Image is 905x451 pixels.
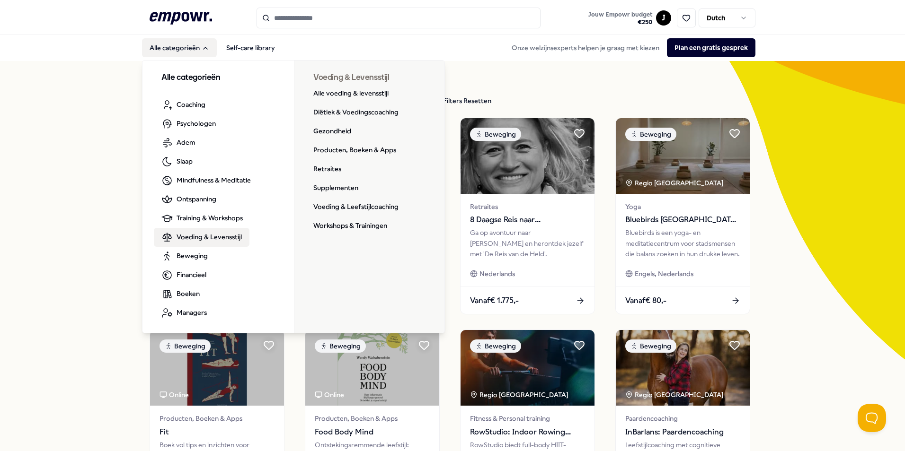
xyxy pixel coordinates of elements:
[470,214,585,226] span: 8 Daagse Reis naar [PERSON_NAME] ‘De Reis van de Held'
[306,179,366,198] a: Supplementen
[470,201,585,212] span: Retraites
[625,214,740,226] span: Bluebirds [GEOGRAPHIC_DATA]: Yoga & Welzijn
[443,95,491,106] div: Filters Resetten
[177,99,205,110] span: Coaching
[306,122,359,141] a: Gezondheid
[625,227,740,259] div: Bluebirds is een yoga- en meditatiecentrum voor stadsmensen die balans zoeken in hun drukke leven.
[154,114,223,133] a: Psychologen
[306,141,404,160] a: Producten, Boeken & Apps
[154,95,213,114] a: Coaching
[154,171,258,190] a: Mindfulness & Meditatie
[306,103,406,122] a: Diëtiek & Voedingscoaching
[177,269,206,280] span: Financieel
[177,156,193,166] span: Slaap
[306,160,349,179] a: Retraites
[313,72,426,84] h3: Voeding & Levensstijl
[154,285,207,304] a: Boeken
[656,10,671,26] button: J
[154,304,214,322] a: Managers
[154,247,215,266] a: Beweging
[588,11,652,18] span: Jouw Empowr budget
[142,61,445,334] div: Alle categorieën
[154,228,249,247] a: Voeding & Levensstijl
[160,339,211,353] div: Beweging
[306,198,406,217] a: Voeding & Leefstijlcoaching
[470,339,521,353] div: Beweging
[315,413,430,424] span: Producten, Boeken & Apps
[625,128,676,141] div: Beweging
[625,295,666,307] span: Vanaf € 80,-
[154,266,214,285] a: Financieel
[160,390,189,400] div: Online
[305,330,439,406] img: package image
[615,118,750,314] a: package imageBewegingRegio [GEOGRAPHIC_DATA] YogaBluebirds [GEOGRAPHIC_DATA]: Yoga & WelzijnBlueb...
[588,18,652,26] span: € 250
[625,426,740,438] span: InBarlans: Paardencoaching
[315,390,344,400] div: Online
[177,194,216,204] span: Ontspanning
[667,38,755,57] button: Plan een gratis gesprek
[154,133,203,152] a: Adem
[625,178,725,188] div: Regio [GEOGRAPHIC_DATA]
[160,413,275,424] span: Producten, Boeken & Apps
[461,330,594,406] img: package image
[177,288,200,299] span: Boeken
[177,251,208,261] span: Beweging
[635,269,693,279] span: Engels, Nederlands
[306,217,395,235] a: Workshops & Trainingen
[306,84,396,103] a: Alle voeding & levensstijl
[177,307,207,318] span: Managers
[479,269,515,279] span: Nederlands
[470,390,570,400] div: Regio [GEOGRAPHIC_DATA]
[461,118,594,194] img: package image
[154,190,224,209] a: Ontspanning
[470,413,585,424] span: Fitness & Personal training
[154,152,200,171] a: Slaap
[160,426,275,438] span: Fit
[257,8,541,28] input: Search for products, categories or subcategories
[142,38,217,57] button: Alle categorieën
[625,390,725,400] div: Regio [GEOGRAPHIC_DATA]
[142,38,283,57] nav: Main
[470,295,519,307] span: Vanaf € 1.775,-
[586,9,654,28] button: Jouw Empowr budget€250
[315,426,430,438] span: Food Body Mind
[219,38,283,57] a: Self-care library
[460,118,595,314] a: package imageBewegingRetraites8 Daagse Reis naar [PERSON_NAME] ‘De Reis van de Held'Ga op avontuu...
[470,426,585,438] span: RowStudio: Indoor Rowing Classes
[177,118,216,129] span: Psychologen
[625,201,740,212] span: Yoga
[177,137,195,147] span: Adem
[154,209,250,228] a: Training & Workshops
[504,38,755,57] div: Onze welzijnsexperts helpen je graag met kiezen
[177,213,243,223] span: Training & Workshops
[616,118,750,194] img: package image
[625,413,740,424] span: Paardencoaching
[585,8,656,28] a: Jouw Empowr budget€250
[150,330,284,406] img: package image
[470,227,585,259] div: Ga op avontuur naar [PERSON_NAME] en herontdek jezelf met 'De Reis van de Held'.
[625,339,676,353] div: Beweging
[470,128,521,141] div: Beweging
[161,72,275,84] h3: Alle categorieën
[315,339,366,353] div: Beweging
[177,175,251,185] span: Mindfulness & Meditatie
[177,232,242,242] span: Voeding & Levensstijl
[858,404,886,432] iframe: Help Scout Beacon - Open
[616,330,750,406] img: package image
